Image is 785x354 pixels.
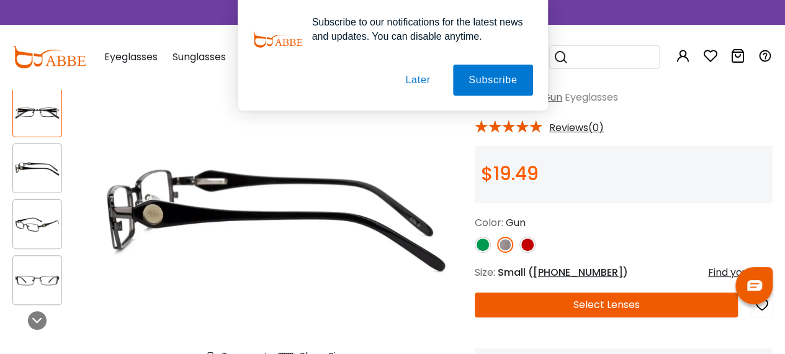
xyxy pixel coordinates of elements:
[498,265,628,279] span: Small ( )
[549,122,604,134] span: Reviews(0)
[13,157,61,181] img: Kids-Selena Gun Metal Eyeglasses , Fashion , SpringHinges , NosePads Frames from ABBE Glasses
[475,265,495,279] span: Size:
[708,265,773,280] div: Find your size
[302,15,533,43] div: Subscribe to our notifications for the latest news and updates. You can disable anytime.
[13,268,61,293] img: Kids-Selena Gun Metal Eyeglasses , Fashion , SpringHinges , NosePads Frames from ABBE Glasses
[747,280,762,291] img: chat
[13,101,61,125] img: Kids-Selena Gun Metal Eyeglasses , Fashion , SpringHinges , NosePads Frames from ABBE Glasses
[506,216,526,230] span: Gun
[13,212,61,237] img: Kids-Selena Gun Metal Eyeglasses , Fashion , SpringHinges , NosePads Frames from ABBE Glasses
[481,160,539,187] span: $19.49
[453,65,532,96] button: Subscribe
[253,15,302,65] img: notification icon
[475,293,738,317] button: Select Lenses
[533,265,623,279] span: [PHONE_NUMBER]
[390,65,446,96] button: Later
[475,216,503,230] span: Color:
